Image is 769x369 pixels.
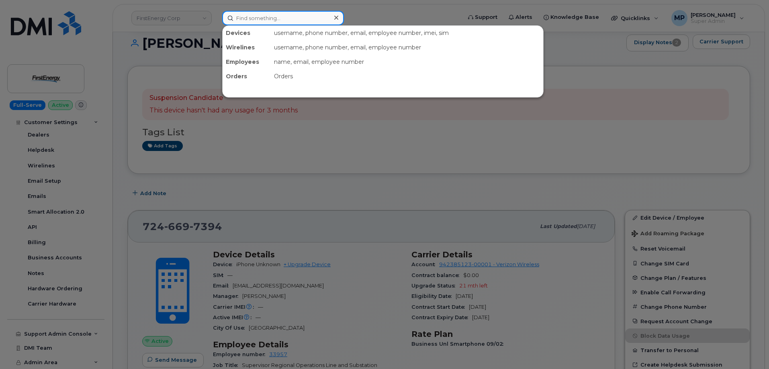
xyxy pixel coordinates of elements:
div: username, phone number, email, employee number [271,40,543,55]
iframe: Messenger Launcher [734,334,763,363]
div: Devices [223,26,271,40]
div: Orders [271,69,543,84]
input: Find something... [222,11,344,25]
div: Employees [223,55,271,69]
div: Orders [223,69,271,84]
div: username, phone number, email, employee number, imei, sim [271,26,543,40]
div: name, email, employee number [271,55,543,69]
div: Wirelines [223,40,271,55]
